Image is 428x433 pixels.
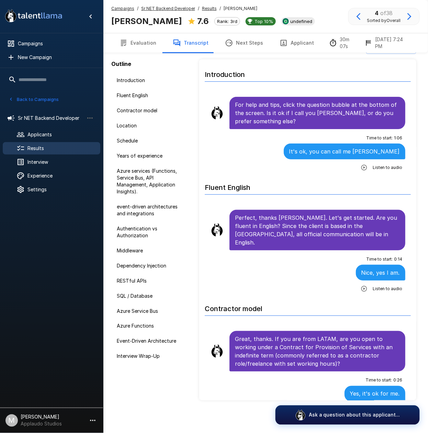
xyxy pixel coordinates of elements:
[117,353,185,360] span: Interview Wrap-Up
[210,106,224,120] img: llama_clean.png
[111,165,191,198] div: Azure services (Functions, Service Bus, API Management, Application Insights).
[394,135,403,141] span: 1 : 06
[235,214,400,247] p: Perfect, thanks [PERSON_NAME]. Let's get started. Are you fluent in English? Since the client is ...
[367,256,393,263] span: Time to start :
[111,16,182,26] b: [PERSON_NAME]
[111,119,191,132] div: Location
[117,107,185,114] span: Contractor model
[117,262,185,269] span: Dependency Injection
[288,19,315,24] span: undefined
[111,305,191,317] div: Azure Service Bus
[202,6,217,11] u: Results
[215,19,240,24] span: Rank: 3rd
[111,104,191,117] div: Contractor model
[235,101,400,125] p: For help and tips, click the question bubble at the bottom of the screen. Is it ok if I call you ...
[205,176,411,195] h6: Fluent English
[111,150,191,162] div: Years of experience
[361,269,400,277] p: Nice, yes I am.
[210,223,224,237] img: llama_clean.png
[117,152,185,159] span: Years of experience
[281,17,315,25] div: View profile in SmartRecruiters
[271,33,322,53] button: Applicant
[394,256,403,263] span: 0 : 14
[111,201,191,220] div: event-driven architectures and integrations
[283,18,289,24] img: smartrecruiters_logo.jpeg
[111,74,191,87] div: Introduction
[235,335,400,368] p: Great, thanks. If you are from LATAM, are you open to working under a Contract for Provision of S...
[141,6,195,11] u: Sr NET Backend Developer
[117,203,185,217] span: event-driven architectures and integrations
[111,350,191,363] div: Interview Wrap-Up
[224,5,257,12] span: [PERSON_NAME]
[198,5,199,12] span: /
[367,17,401,24] span: Sorted by Overall
[373,285,403,292] span: Listen to audio
[111,6,134,11] u: Campaigns
[117,293,185,299] span: SQL / Database
[295,410,306,421] img: logo_glasses@2x.png
[117,122,185,129] span: Location
[394,377,403,384] span: 0 : 26
[289,147,400,156] p: It's ok, you can call me [PERSON_NAME]
[375,36,412,50] p: [DATE] 7:24 PM
[117,308,185,315] span: Azure Service Bus
[329,36,359,50] div: The time between starting and completing the interview
[111,89,191,102] div: Fluent English
[219,5,221,12] span: /
[111,275,191,287] div: RESTful APIs
[309,412,400,419] p: Ask a question about this applicant...
[117,225,185,239] span: Authentication vs Authorization
[117,137,185,144] span: Schedule
[111,244,191,257] div: Middleware
[137,5,138,12] span: /
[364,36,412,50] div: The date and time when the interview was completed
[111,33,165,53] button: Evaluation
[275,406,420,425] button: Ask a question about this applicant...
[205,298,411,316] h6: Contractor model
[367,135,393,141] span: Time to start :
[366,377,392,384] span: Time to start :
[111,260,191,272] div: Dependency Injection
[111,135,191,147] div: Schedule
[117,338,185,345] span: Event-Driven Architecture
[373,164,403,171] span: Listen to audio
[111,223,191,242] div: Authentication vs Authorization
[117,323,185,330] span: Azure Functions
[111,320,191,332] div: Azure Functions
[197,16,209,26] b: 7.6
[350,390,400,398] p: Yes, it's ok for me.
[111,335,191,347] div: Event-Driven Architecture
[165,33,217,53] button: Transcript
[340,36,359,50] p: 30m 07s
[111,60,131,67] b: Outline
[217,33,271,53] button: Next Steps
[111,290,191,302] div: SQL / Database
[117,168,185,195] span: Azure services (Functions, Service Bus, API Management, Application Insights).
[252,19,276,24] span: Top 10%
[117,92,185,99] span: Fluent English
[381,10,393,16] span: of 38
[117,247,185,254] span: Middleware
[210,344,224,358] img: llama_clean.png
[117,77,185,84] span: Introduction
[117,277,185,284] span: RESTful APIs
[375,10,379,16] b: 4
[205,64,411,82] h6: Introduction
